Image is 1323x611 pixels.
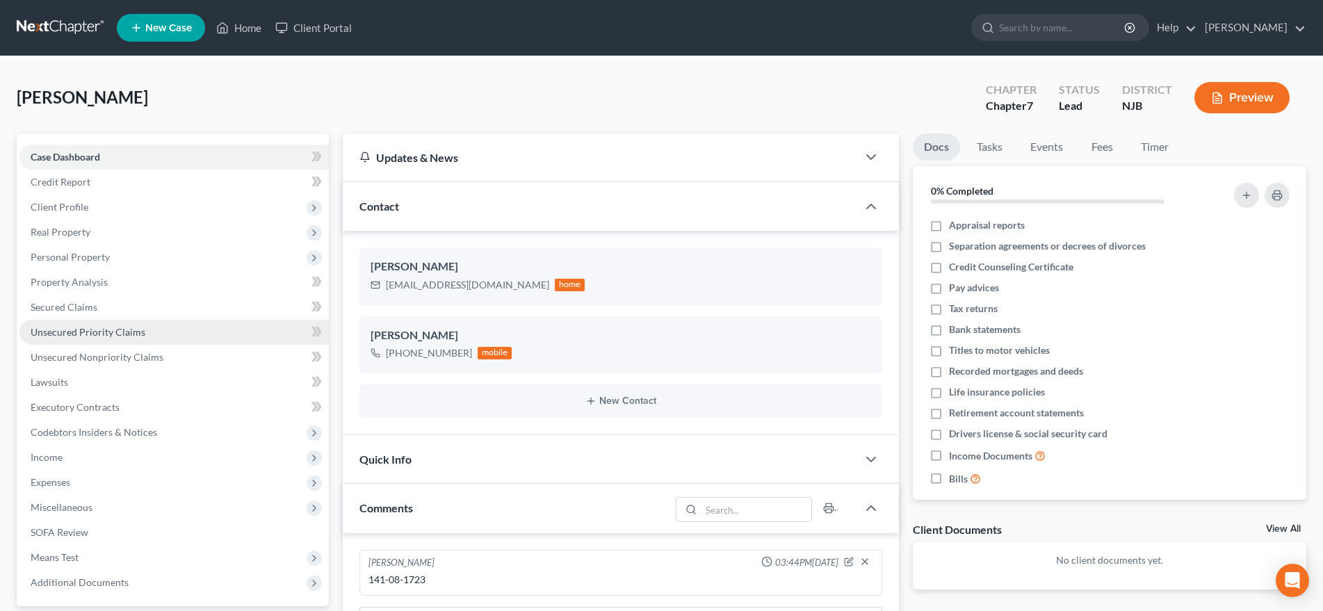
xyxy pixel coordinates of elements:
[19,320,329,345] a: Unsecured Priority Claims
[1059,98,1100,114] div: Lead
[949,239,1146,253] span: Separation agreements or decrees of divorces
[949,343,1050,357] span: Titles to motor vehicles
[359,501,413,514] span: Comments
[19,520,329,545] a: SOFA Review
[19,370,329,395] a: Lawsuits
[31,276,108,288] span: Property Analysis
[986,98,1037,114] div: Chapter
[31,251,110,263] span: Personal Property
[359,199,399,213] span: Contact
[386,346,472,360] div: [PHONE_NUMBER]
[949,281,999,295] span: Pay advices
[949,364,1083,378] span: Recorded mortgages and deeds
[19,295,329,320] a: Secured Claims
[31,401,120,413] span: Executory Contracts
[949,260,1073,274] span: Credit Counseling Certificate
[31,176,90,188] span: Credit Report
[19,145,329,170] a: Case Dashboard
[1027,99,1033,112] span: 7
[931,185,993,197] strong: 0% Completed
[31,526,88,538] span: SOFA Review
[1266,524,1301,534] a: View All
[1150,15,1196,40] a: Help
[371,327,871,344] div: [PERSON_NAME]
[31,376,68,388] span: Lawsuits
[701,498,812,521] input: Search...
[209,15,268,40] a: Home
[371,396,871,407] button: New Contact
[31,351,163,363] span: Unsecured Nonpriority Claims
[145,23,192,33] span: New Case
[949,323,1021,336] span: Bank statements
[913,522,1002,537] div: Client Documents
[555,279,585,291] div: home
[478,347,512,359] div: mobile
[19,395,329,420] a: Executory Contracts
[359,150,841,165] div: Updates & News
[31,551,79,563] span: Means Test
[31,476,70,488] span: Expenses
[949,449,1032,463] span: Income Documents
[31,326,145,338] span: Unsecured Priority Claims
[1080,133,1124,161] a: Fees
[949,427,1107,441] span: Drivers license & social security card
[775,556,838,569] span: 03:44PM[DATE]
[949,385,1045,399] span: Life insurance policies
[1122,82,1172,98] div: District
[949,302,998,316] span: Tax returns
[31,451,63,463] span: Income
[371,259,871,275] div: [PERSON_NAME]
[31,151,100,163] span: Case Dashboard
[31,226,90,238] span: Real Property
[1276,564,1309,597] div: Open Intercom Messenger
[268,15,359,40] a: Client Portal
[986,82,1037,98] div: Chapter
[368,573,873,587] div: 141-08-1723
[31,501,92,513] span: Miscellaneous
[17,87,148,107] span: [PERSON_NAME]
[31,426,157,438] span: Codebtors Insiders & Notices
[31,576,129,588] span: Additional Documents
[19,170,329,195] a: Credit Report
[386,278,549,292] div: [EMAIL_ADDRESS][DOMAIN_NAME]
[19,345,329,370] a: Unsecured Nonpriority Claims
[1130,133,1180,161] a: Timer
[31,201,88,213] span: Client Profile
[1194,82,1290,113] button: Preview
[1122,98,1172,114] div: NJB
[359,453,412,466] span: Quick Info
[999,15,1126,40] input: Search by name...
[368,556,435,570] div: [PERSON_NAME]
[19,270,329,295] a: Property Analysis
[1019,133,1074,161] a: Events
[1059,82,1100,98] div: Status
[966,133,1014,161] a: Tasks
[1198,15,1306,40] a: [PERSON_NAME]
[913,133,960,161] a: Docs
[949,472,968,486] span: Bills
[949,218,1025,232] span: Appraisal reports
[924,553,1295,567] p: No client documents yet.
[949,406,1084,420] span: Retirement account statements
[31,301,97,313] span: Secured Claims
